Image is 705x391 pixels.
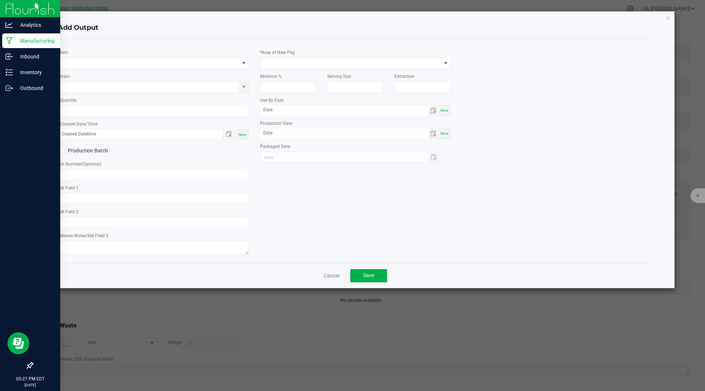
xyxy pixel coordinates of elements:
[429,128,439,139] span: Toggle calendar
[394,73,415,80] label: Extraction
[260,105,429,115] input: Date
[13,21,57,29] p: Analytics
[13,84,57,93] p: Outbound
[13,52,57,61] p: Inbound
[6,69,13,76] inline-svg: Inventory
[58,73,70,80] label: Strain
[58,58,249,69] span: NO DATA FOUND
[324,272,339,279] a: Cancel
[262,49,295,56] label: Area of New Pkg
[350,269,387,282] button: Save
[58,130,215,139] input: Created Datetime
[3,382,57,388] p: [DATE]
[60,121,97,127] label: Created Date/Time
[6,37,13,44] inline-svg: Manufacturing
[7,332,29,354] iframe: Resource center
[429,105,439,116] span: Toggle calendar
[58,23,653,33] h4: Add Output
[363,272,374,278] span: Save
[223,130,237,139] span: Toggle popup
[260,73,282,80] label: Moisture %
[58,161,101,167] label: Lot Number
[58,232,108,239] label: Release Notes/Ref Field 3
[441,131,448,135] span: Now
[6,53,13,60] inline-svg: Inbound
[260,128,429,138] input: Date
[82,162,101,167] span: (Optional)
[6,84,13,92] inline-svg: Outbound
[260,97,283,104] label: Use By Date
[260,120,292,127] label: Production Date
[239,133,246,137] span: Now
[260,143,290,150] label: Packaged Date
[58,209,79,215] label: Ref Field 2
[60,97,77,104] label: Quantity
[58,147,148,155] label: Production Batch
[60,49,69,56] label: Item
[441,108,448,112] span: Now
[13,68,57,77] p: Inventory
[3,376,57,382] p: 05:27 PM EDT
[13,36,57,45] p: Manufacturing
[58,185,79,191] label: Ref Field 1
[327,73,351,80] label: Serving Size
[6,21,13,29] inline-svg: Analytics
